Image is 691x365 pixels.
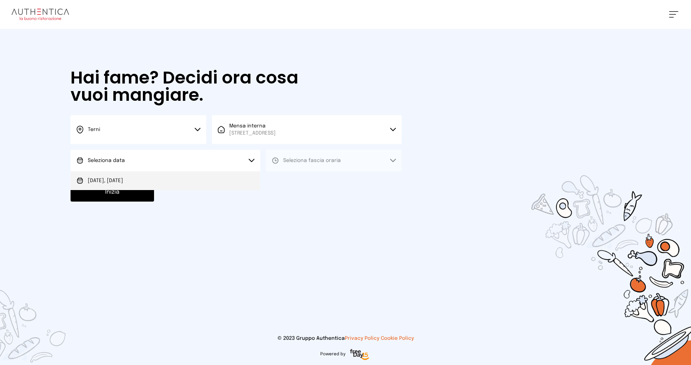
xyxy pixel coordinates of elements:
[71,183,154,202] button: Inizia
[283,158,341,163] span: Seleziona fascia oraria
[381,336,414,341] a: Cookie Policy
[348,348,371,362] img: logo-freeday.3e08031.png
[266,150,402,171] button: Seleziona fascia oraria
[88,177,123,184] span: [DATE], [DATE]
[12,335,679,342] p: © 2023 Gruppo Authentica
[320,351,345,357] span: Powered by
[88,158,125,163] span: Seleziona data
[345,336,379,341] a: Privacy Policy
[71,150,260,171] button: Seleziona data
